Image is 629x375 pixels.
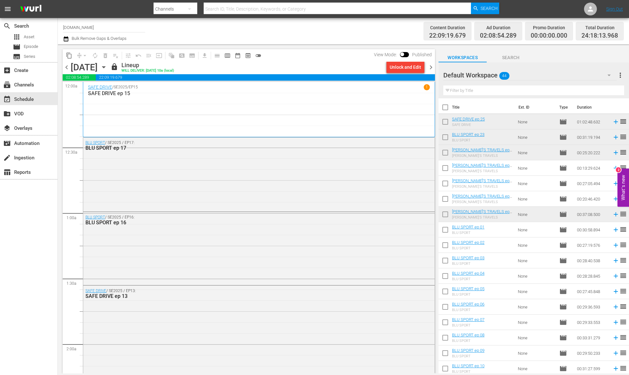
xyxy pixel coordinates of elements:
td: 00:29:50.233 [574,345,610,361]
span: Episode [559,303,567,311]
td: 01:02:48.632 [574,114,610,129]
span: 22:09:19.679 [96,74,435,81]
div: [PERSON_NAME]'S TRAVELS [452,169,513,173]
span: Episode [559,180,567,187]
span: lock [111,63,118,71]
span: reorder [619,133,627,141]
span: Episode [559,241,567,249]
td: 00:20:46.420 [574,191,610,207]
td: None [515,207,556,222]
svg: Add to Schedule [612,226,619,233]
span: Remove Gaps & Overlaps [74,50,90,61]
a: [PERSON_NAME]'S TRAVELS ep 04 [452,194,512,203]
span: Episode [559,318,567,326]
span: Bulk Remove Gaps & Overlaps [71,36,127,41]
a: SAFE DRIVE ep 25 [452,117,485,121]
th: Type [555,98,573,116]
td: 00:28:40.538 [574,253,610,268]
td: None [515,129,556,145]
span: more_vert [616,71,624,79]
div: WILL DELIVER: [DATE] 10a (local) [121,69,174,73]
svg: Add to Schedule [612,334,619,341]
span: Clear Lineup [111,50,121,61]
td: 00:29:36.593 [574,299,610,315]
span: reorder [619,118,627,125]
div: / SE2025 / EP17: [85,140,397,151]
span: reorder [619,148,627,156]
div: BLU SPORT ep 16 [85,219,397,226]
span: Episode [559,272,567,280]
p: SE2025 / [114,85,129,89]
span: 02:08:54.289 [480,32,517,40]
span: menu [4,5,12,13]
span: Month Calendar View [233,50,243,61]
span: Ingestion [3,154,11,162]
div: BLU SPORT [452,138,484,142]
a: [PERSON_NAME]'S TRAVELS ep 01 [452,147,512,157]
span: Series [13,53,21,60]
span: 24 hours Lineup View is OFF [253,50,263,61]
span: Episode [13,43,21,51]
td: 00:37:08.500 [574,207,610,222]
td: None [515,191,556,207]
div: Total Duration [581,23,618,32]
button: Open Feedback Widget [617,168,629,207]
a: BLU SPORT ep 10 [452,363,484,368]
span: Asset [13,33,21,41]
button: more_vert [616,67,624,83]
span: 24:18:13.968 [581,32,618,40]
svg: Add to Schedule [612,272,619,280]
div: [PERSON_NAME]'S TRAVELS [452,200,513,204]
span: Download as CSV [197,49,210,62]
div: BLU SPORT [452,308,484,312]
span: Episode [559,334,567,342]
div: / SE2025 / EP16: [85,215,397,226]
a: BLU SPORT ep 03 [452,255,484,260]
span: Loop Content [90,50,100,61]
span: reorder [619,287,627,295]
span: reorder [619,303,627,310]
span: Overlays [3,124,11,132]
a: BLU SPORT ep 04 [452,271,484,276]
img: ans4CAIJ8jUAAAAAAAAAAAAAAAAAAAAAAAAgQb4GAAAAAAAAAAAAAAAAAAAAAAAAJMjXAAAAAAAAAAAAAAAAAAAAAAAAgAT5G... [15,2,46,17]
span: Create [3,67,11,74]
div: Content Duration [429,23,466,32]
svg: Add to Schedule [612,303,619,310]
td: None [515,145,556,160]
a: BLU SPORT ep 01 [452,225,484,229]
span: reorder [619,210,627,218]
td: 00:31:19.194 [574,129,610,145]
td: None [515,222,556,237]
span: Schedule [3,95,11,103]
span: reorder [619,364,627,372]
div: BLU SPORT [452,277,484,281]
span: preview_outlined [245,52,251,59]
div: Ad Duration [480,23,517,32]
span: Episode [559,288,567,295]
div: BLU SPORT [452,339,484,343]
td: None [515,114,556,129]
span: reorder [619,272,627,280]
div: [PERSON_NAME]'S TRAVELS [452,154,513,158]
span: Asset [24,34,34,40]
div: [PERSON_NAME]'S TRAVELS [452,184,513,189]
p: EP15 [129,85,138,89]
svg: Add to Schedule [612,195,619,202]
a: SAFE DRIVE [85,289,106,293]
span: 44 [499,69,509,83]
svg: Add to Schedule [612,350,619,357]
div: BLU SPORT [452,354,484,358]
div: BLU SPORT [452,370,484,374]
td: None [515,253,556,268]
a: [PERSON_NAME]'S TRAVELS ep 05 [452,209,512,219]
div: BLU SPORT [452,292,484,297]
div: Promo Duration [531,23,567,32]
a: BLU SPORT ep 23 [452,132,484,137]
span: Refresh All Search Blocks [164,49,177,62]
span: Episode [24,43,38,50]
td: None [515,330,556,345]
span: Reports [3,168,11,176]
span: Toggle to switch from Published to Draft view. [400,52,404,57]
span: Episode [559,118,567,126]
div: BLU SPORT [452,262,484,266]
